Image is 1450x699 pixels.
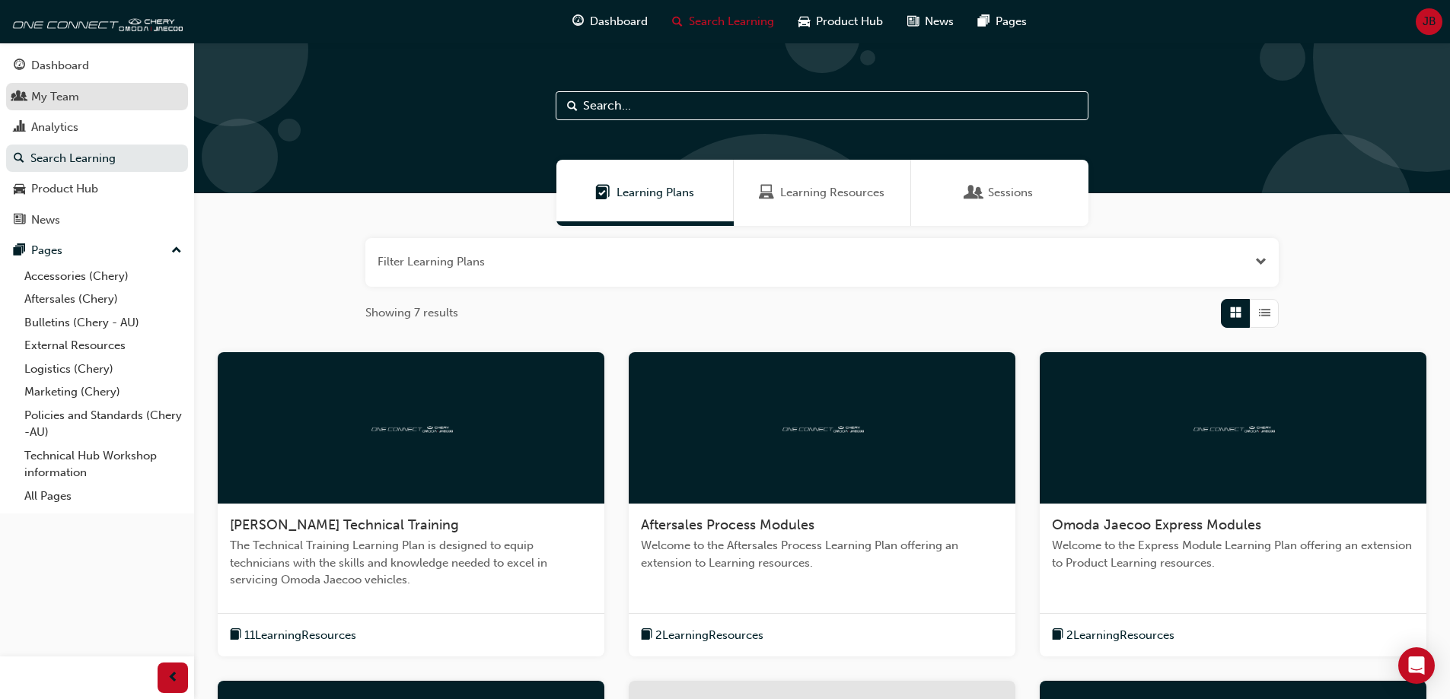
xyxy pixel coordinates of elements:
span: List [1259,304,1270,322]
span: 2 Learning Resources [1066,627,1174,644]
a: car-iconProduct Hub [786,6,895,37]
span: [PERSON_NAME] Technical Training [230,516,459,533]
span: news-icon [907,12,919,31]
span: Welcome to the Express Module Learning Plan offering an extension to Product Learning resources. [1052,537,1414,571]
div: Open Intercom Messenger [1398,647,1435,684]
a: Analytics [6,113,188,141]
span: book-icon [641,626,652,645]
span: Sessions [967,184,982,202]
span: search-icon [14,152,24,166]
span: News [925,13,954,30]
button: Pages [6,237,188,265]
button: JB [1416,8,1442,35]
button: book-icon2LearningResources [641,626,763,645]
a: SessionsSessions [911,160,1088,226]
img: oneconnect [1191,420,1275,434]
a: Accessories (Chery) [18,265,188,288]
span: Search Learning [689,13,774,30]
div: News [31,211,60,229]
span: The Technical Training Learning Plan is designed to equip technicians with the skills and knowled... [230,537,592,589]
span: Product Hub [816,13,883,30]
a: news-iconNews [895,6,966,37]
a: oneconnect[PERSON_NAME] Technical TrainingThe Technical Training Learning Plan is designed to equ... [218,352,604,657]
span: Pages [996,13,1027,30]
span: book-icon [230,626,241,645]
span: prev-icon [167,669,179,688]
span: pages-icon [978,12,990,31]
span: book-icon [1052,626,1063,645]
span: Search [567,97,578,115]
button: book-icon2LearningResources [1052,626,1174,645]
button: Open the filter [1255,253,1267,271]
img: oneconnect [8,6,183,37]
span: news-icon [14,214,25,227]
span: 11 Learning Resources [244,627,356,644]
span: Sessions [988,184,1033,202]
a: Product Hub [6,175,188,203]
span: up-icon [171,241,182,261]
div: Dashboard [31,57,89,75]
div: Analytics [31,119,78,136]
a: All Pages [18,485,188,508]
span: JB [1423,13,1436,30]
button: DashboardMy TeamAnalyticsSearch LearningProduct HubNews [6,49,188,237]
a: Learning PlansLearning Plans [556,160,734,226]
a: Search Learning [6,145,188,173]
img: oneconnect [369,420,453,434]
div: My Team [31,88,79,106]
span: Omoda Jaecoo Express Modules [1052,516,1261,533]
img: oneconnect [780,420,864,434]
span: Welcome to the Aftersales Process Learning Plan offering an extension to Learning resources. [641,537,1003,571]
a: oneconnectOmoda Jaecoo Express ModulesWelcome to the Express Module Learning Plan offering an ext... [1040,352,1426,657]
a: News [6,206,188,234]
span: search-icon [672,12,683,31]
span: pages-icon [14,244,25,258]
span: Dashboard [590,13,648,30]
a: Logistics (Chery) [18,357,188,381]
a: External Resources [18,334,188,357]
a: guage-iconDashboard [560,6,660,37]
span: people-icon [14,91,25,104]
input: Search... [556,91,1088,120]
a: Marketing (Chery) [18,380,188,404]
span: Learning Resources [780,184,884,202]
a: pages-iconPages [966,6,1039,37]
a: Bulletins (Chery - AU) [18,311,188,335]
span: 2 Learning Resources [655,627,763,644]
span: guage-icon [572,12,584,31]
a: My Team [6,83,188,111]
span: chart-icon [14,121,25,135]
span: Aftersales Process Modules [641,516,814,533]
span: Showing 7 results [365,304,458,322]
a: Policies and Standards (Chery -AU) [18,404,188,444]
a: search-iconSearch Learning [660,6,786,37]
a: Dashboard [6,52,188,80]
span: Learning Plans [617,184,694,202]
span: Grid [1230,304,1241,322]
div: Product Hub [31,180,98,198]
span: car-icon [14,183,25,196]
a: oneconnectAftersales Process ModulesWelcome to the Aftersales Process Learning Plan offering an e... [629,352,1015,657]
a: Learning ResourcesLearning Resources [734,160,911,226]
div: Pages [31,242,62,259]
span: Learning Resources [759,184,774,202]
a: Technical Hub Workshop information [18,444,188,485]
span: car-icon [798,12,810,31]
button: book-icon11LearningResources [230,626,356,645]
span: guage-icon [14,59,25,73]
a: Aftersales (Chery) [18,288,188,311]
span: Learning Plans [595,184,610,202]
